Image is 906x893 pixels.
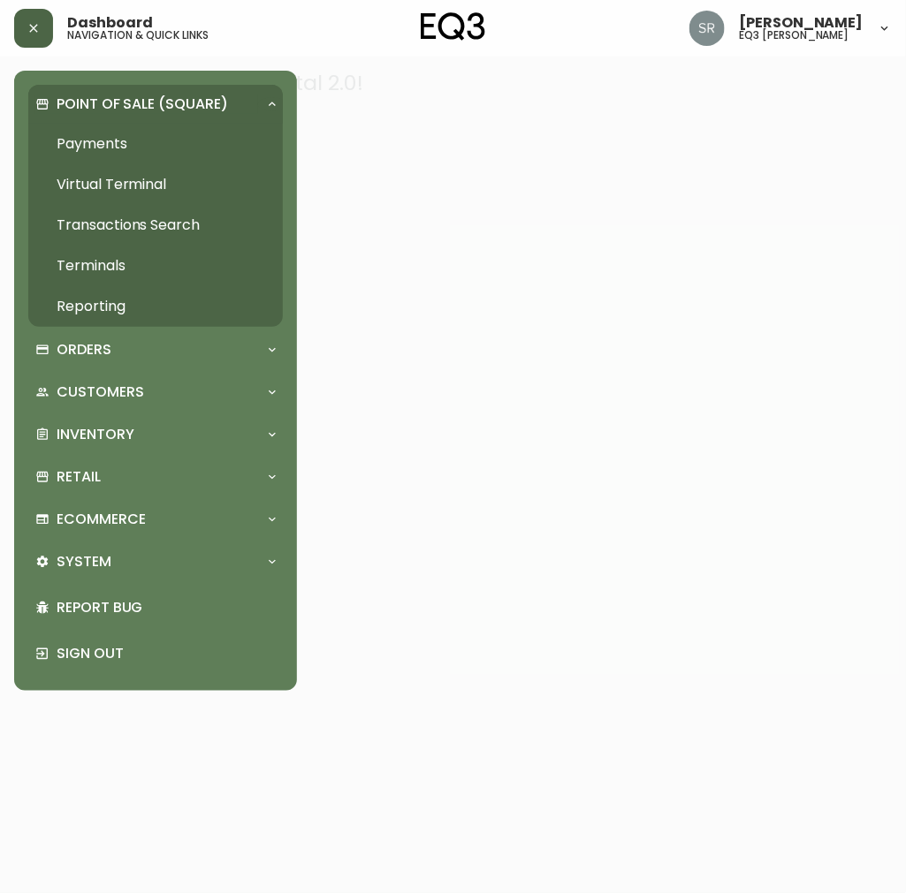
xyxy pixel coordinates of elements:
[28,585,283,631] div: Report Bug
[57,644,276,663] p: Sign Out
[28,205,283,246] a: Transactions Search
[28,631,283,677] div: Sign Out
[57,340,111,359] p: Orders
[28,246,283,286] a: Terminals
[28,164,283,205] a: Virtual Terminal
[28,500,283,539] div: Ecommerce
[28,373,283,412] div: Customers
[28,124,283,164] a: Payments
[28,458,283,496] div: Retail
[28,330,283,369] div: Orders
[689,11,725,46] img: ecb3b61e70eec56d095a0ebe26764225
[57,510,146,529] p: Ecommerce
[57,382,144,402] p: Customers
[67,30,209,41] h5: navigation & quick links
[57,95,228,114] p: Point of Sale (Square)
[28,415,283,454] div: Inventory
[57,598,276,617] p: Report Bug
[57,425,134,444] p: Inventory
[421,12,486,41] img: logo
[67,16,153,30] span: Dashboard
[28,542,283,581] div: System
[739,30,849,41] h5: eq3 [PERSON_NAME]
[57,552,111,571] p: System
[28,286,283,327] a: Reporting
[739,16,864,30] span: [PERSON_NAME]
[57,467,101,487] p: Retail
[28,85,283,124] div: Point of Sale (Square)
